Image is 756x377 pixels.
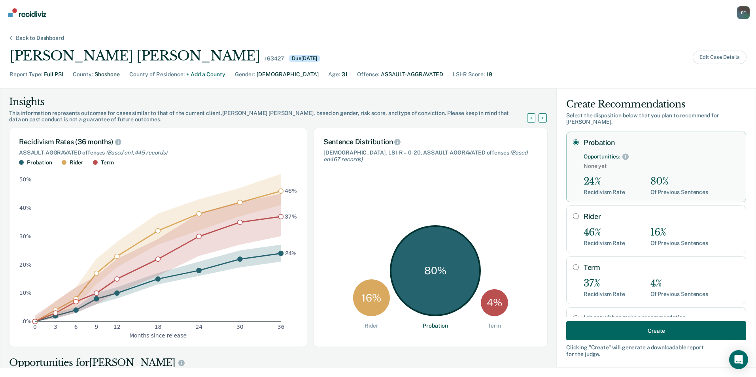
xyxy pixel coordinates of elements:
[257,70,319,79] div: [DEMOGRAPHIC_DATA]
[342,70,348,79] div: 31
[19,149,297,156] div: ASSAULT-AGGRAVATED offenses
[285,250,297,256] text: 24%
[155,324,162,330] text: 18
[19,176,32,183] text: 50%
[650,189,708,196] div: Of Previous Sentences
[584,291,625,298] div: Recidivism Rate
[453,70,485,79] div: LSI-R Score :
[9,96,537,108] div: Insights
[423,322,448,329] div: Probation
[584,212,739,221] label: Rider
[236,324,244,330] text: 30
[381,70,443,79] div: ASSAULT-AGGRAVATED
[9,110,537,123] div: This information represents outcomes for cases similar to that of the current client, [PERSON_NAM...
[106,149,167,156] span: (Based on 1,445 records )
[129,332,187,338] text: Months since release
[278,324,285,330] text: 36
[650,227,708,238] div: 16%
[27,159,52,166] div: Probation
[19,176,32,324] g: y-axis tick label
[33,324,284,330] g: x-axis tick label
[650,240,708,247] div: Of Previous Sentences
[285,213,297,219] text: 37%
[113,324,121,330] text: 12
[584,189,625,196] div: Recidivism Rate
[481,289,508,317] div: 4 %
[289,55,320,62] div: Due [DATE]
[729,350,748,369] div: Open Intercom Messenger
[365,322,378,329] div: Rider
[195,324,202,330] text: 24
[323,138,538,146] div: Sentence Distribution
[328,70,340,79] div: Age :
[9,48,260,64] div: [PERSON_NAME] [PERSON_NAME]
[285,188,297,256] g: text
[390,225,481,316] div: 80 %
[584,227,625,238] div: 46%
[74,324,78,330] text: 6
[357,70,379,79] div: Offense :
[650,291,708,298] div: Of Previous Sentences
[19,261,32,268] text: 20%
[584,240,625,247] div: Recidivism Rate
[486,70,492,79] div: 19
[566,321,746,340] button: Create
[285,188,297,194] text: 46%
[95,324,98,330] text: 9
[235,70,255,79] div: Gender :
[9,70,42,79] div: Report Type :
[19,138,297,146] div: Recidivism Rates (36 months)
[323,149,527,162] span: (Based on 467 records )
[566,344,746,358] div: Clicking " Create " will generate a downloadable report for the judge.
[353,279,390,316] div: 16 %
[8,8,46,17] img: Recidiviz
[186,70,225,79] div: + Add a County
[19,233,32,239] text: 30%
[584,138,739,147] label: Probation
[6,35,74,41] div: Back to Dashboard
[584,176,625,187] div: 24%
[584,278,625,289] div: 37%
[70,159,83,166] div: Rider
[73,70,93,79] div: County :
[566,98,746,111] div: Create Recommendations
[693,51,747,64] button: Edit Case Details
[54,324,57,330] text: 3
[129,70,185,79] div: County of Residence :
[650,176,708,187] div: 80%
[23,318,32,324] text: 0%
[265,55,284,62] div: 163427
[737,6,750,19] button: Profile dropdown button
[35,174,281,321] g: area
[44,70,63,79] div: Full PSI
[488,322,501,329] div: Term
[33,324,37,330] text: 0
[101,159,113,166] div: Term
[19,205,32,211] text: 40%
[584,163,739,170] span: None yet
[584,314,739,321] label: I do not wish to make a recommendation
[584,263,739,272] label: Term
[9,356,548,369] div: Opportunities for [PERSON_NAME]
[323,149,538,163] div: [DEMOGRAPHIC_DATA], LSI-R = 0-20, ASSAULT-AGGRAVATED offenses
[94,70,120,79] div: Shoshone
[129,332,187,338] g: x-axis label
[737,6,750,19] div: F F
[566,112,746,126] div: Select the disposition below that you plan to recommend for [PERSON_NAME] .
[19,290,32,296] text: 10%
[584,153,620,160] div: Opportunities:
[650,278,708,289] div: 4%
